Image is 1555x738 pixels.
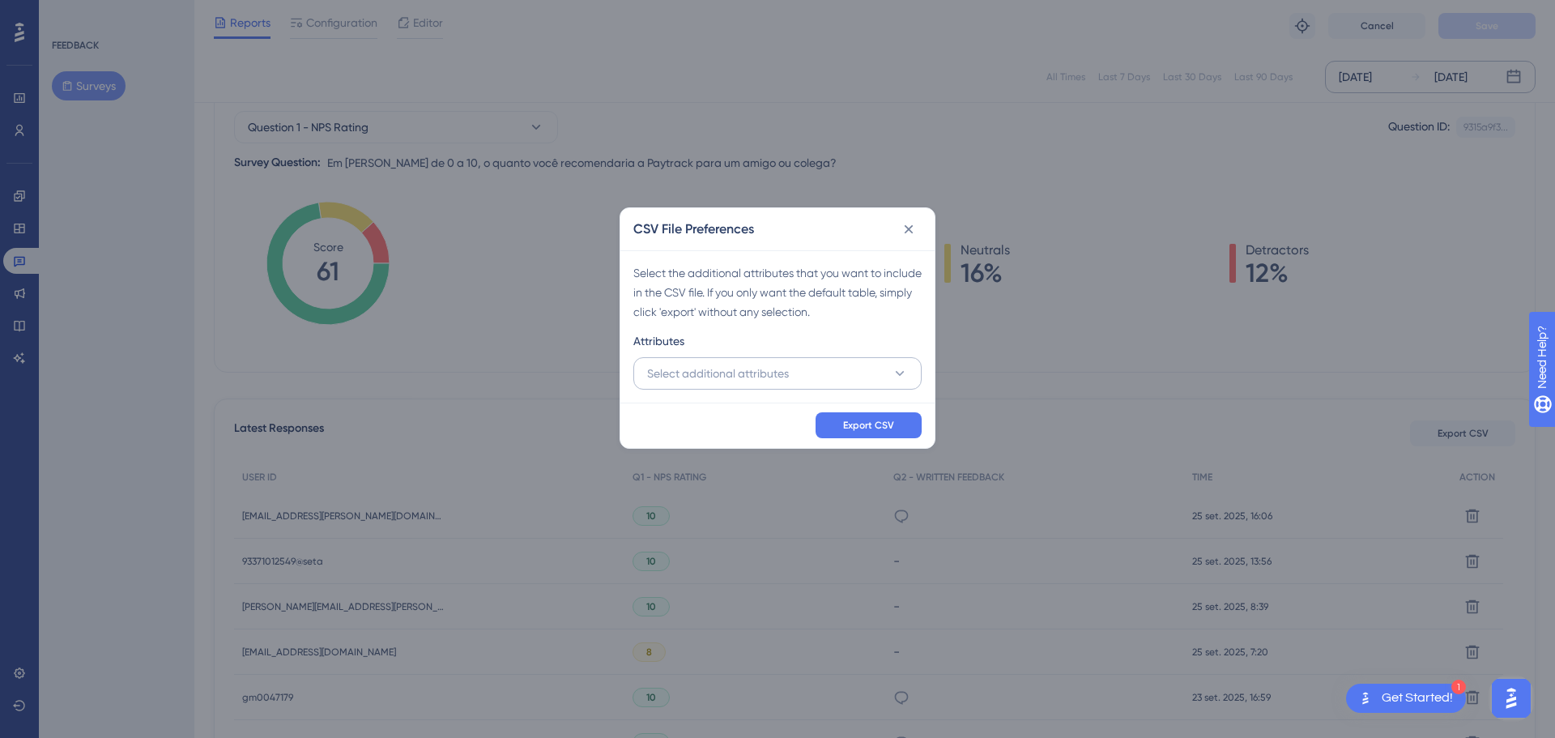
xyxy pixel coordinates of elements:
h2: CSV File Preferences [633,220,754,239]
span: Select additional attributes [647,364,789,383]
iframe: UserGuiding AI Assistant Launcher [1487,674,1536,723]
div: Select the additional attributes that you want to include in the CSV file. If you only want the d... [633,263,922,322]
img: launcher-image-alternative-text [1356,689,1375,708]
span: Need Help? [38,4,101,23]
div: 1 [1451,680,1466,694]
span: Export CSV [843,419,894,432]
div: Open Get Started! checklist, remaining modules: 1 [1346,684,1466,713]
div: Get Started! [1382,689,1453,707]
span: Attributes [633,331,684,351]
